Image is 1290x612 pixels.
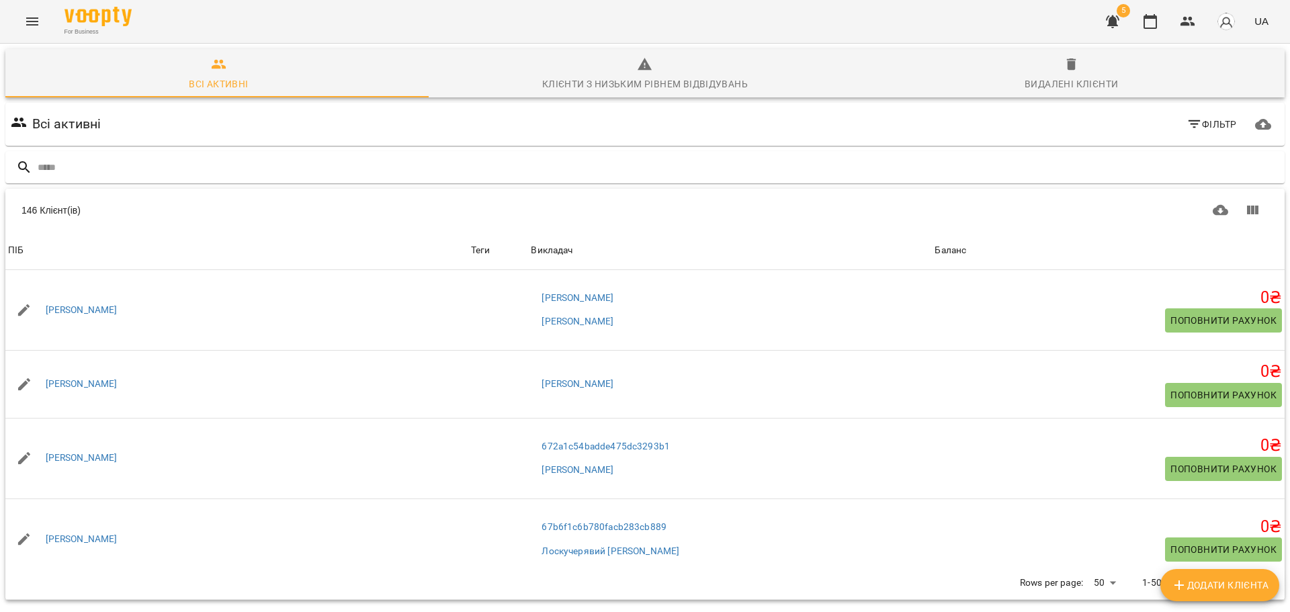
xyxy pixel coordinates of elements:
span: 5 [1117,4,1130,17]
span: Викладач [531,243,929,259]
img: Voopty Logo [64,7,132,26]
a: [PERSON_NAME] [542,315,613,329]
p: 1-50 of 146 [1142,576,1191,590]
button: Показати колонки [1236,194,1268,226]
button: Next Page [1236,567,1268,599]
img: avatar_s.png [1217,12,1236,31]
div: Клієнти з низьким рівнем відвідувань [542,76,748,92]
p: Rows per page: [1020,576,1083,590]
span: Поповнити рахунок [1170,541,1277,558]
button: Поповнити рахунок [1165,383,1282,407]
div: Всі активні [189,76,248,92]
span: Баланс [935,243,1282,259]
div: Викладач [531,243,572,259]
a: [PERSON_NAME] [542,464,613,477]
div: Видалені клієнти [1025,76,1118,92]
span: Додати клієнта [1171,577,1268,593]
span: Поповнити рахунок [1170,461,1277,477]
div: Table Toolbar [5,189,1285,232]
button: Поповнити рахунок [1165,537,1282,562]
a: 672a1c54badde475dc3293b1 [542,440,670,453]
a: [PERSON_NAME] [542,378,613,391]
button: Завантажити CSV [1205,194,1237,226]
h5: 0 ₴ [935,435,1282,456]
h5: 0 ₴ [935,517,1282,537]
a: [PERSON_NAME] [46,533,118,546]
a: 67b6f1c6b780facb283cb889 [542,521,666,534]
span: ПІБ [8,243,466,259]
a: [PERSON_NAME] [46,304,118,317]
span: Поповнити рахунок [1170,387,1277,403]
button: Додати клієнта [1160,569,1279,601]
button: Фільтр [1181,112,1242,136]
button: Поповнити рахунок [1165,308,1282,333]
div: 146 Клієнт(ів) [21,204,642,217]
div: 50 [1088,573,1121,593]
button: Поповнити рахунок [1165,457,1282,481]
h5: 0 ₴ [935,361,1282,382]
div: Sort [531,243,572,259]
div: Sort [935,243,966,259]
h6: Всі активні [32,114,101,134]
a: [PERSON_NAME] [46,451,118,465]
span: Поповнити рахунок [1170,312,1277,329]
span: For Business [64,28,132,36]
span: UA [1254,14,1268,28]
h5: 0 ₴ [935,288,1282,308]
div: ПІБ [8,243,24,259]
span: Фільтр [1187,116,1237,132]
a: Лоскучерявий [PERSON_NAME] [542,545,679,558]
div: Теги [471,243,526,259]
button: UA [1249,9,1274,34]
button: Menu [16,5,48,38]
a: [PERSON_NAME] [542,292,613,305]
div: Sort [8,243,24,259]
a: [PERSON_NAME] [46,378,118,391]
div: Баланс [935,243,966,259]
